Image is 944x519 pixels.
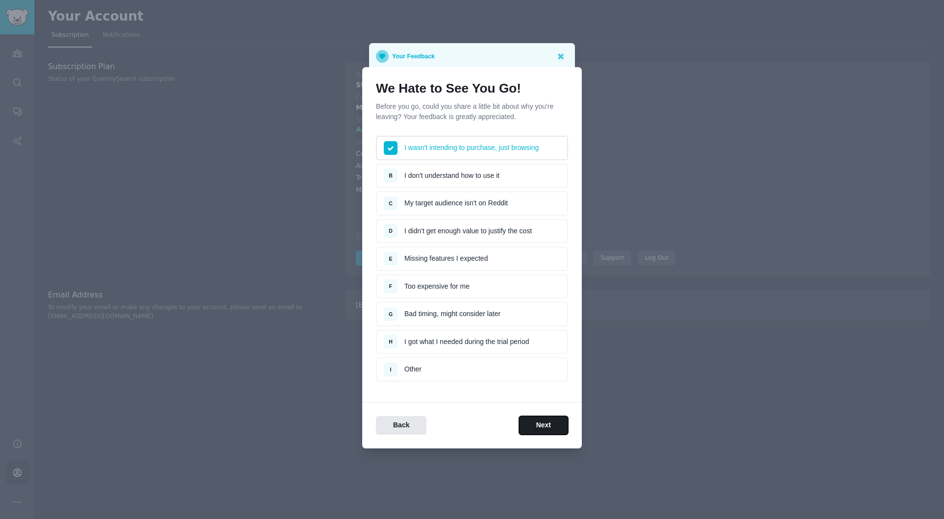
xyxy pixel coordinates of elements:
span: H [389,339,393,345]
button: Next [519,416,568,435]
h1: We Hate to See You Go! [376,81,568,97]
p: Your Feedback [392,50,435,63]
span: I [390,367,392,372]
span: G [389,311,393,317]
p: Before you go, could you share a little bit about why you're leaving? Your feedback is greatly ap... [376,101,568,122]
span: F [389,283,392,289]
span: E [389,256,392,262]
span: C [389,200,393,206]
button: Back [376,416,426,435]
span: D [389,228,393,234]
span: B [389,173,393,178]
